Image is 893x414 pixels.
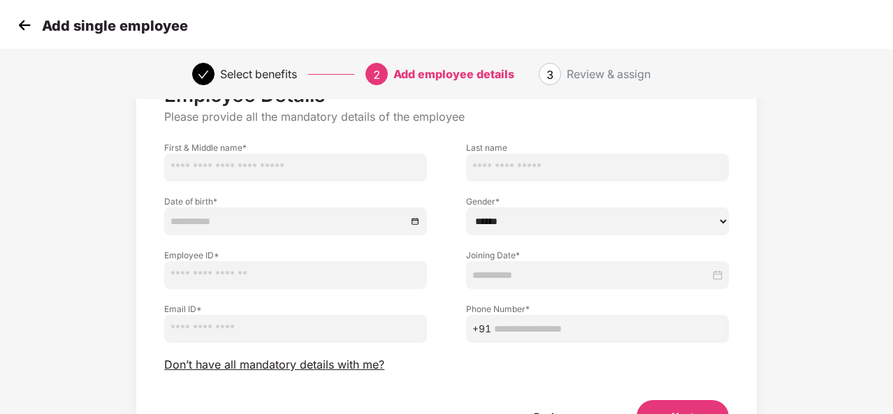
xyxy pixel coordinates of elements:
[546,68,553,82] span: 3
[466,142,729,154] label: Last name
[466,249,729,261] label: Joining Date
[164,357,384,372] span: Don’t have all mandatory details with me?
[198,69,209,80] span: check
[14,15,35,36] img: svg+xml;base64,PHN2ZyB4bWxucz0iaHR0cDovL3d3dy53My5vcmcvMjAwMC9zdmciIHdpZHRoPSIzMCIgaGVpZ2h0PSIzMC...
[373,68,380,82] span: 2
[466,195,729,207] label: Gender
[466,303,729,315] label: Phone Number
[472,321,491,337] span: +91
[164,195,427,207] label: Date of birth
[164,303,427,315] label: Email ID
[220,63,297,85] div: Select benefits
[393,63,514,85] div: Add employee details
[42,17,188,34] p: Add single employee
[567,63,651,85] div: Review & assign
[164,142,427,154] label: First & Middle name
[164,249,427,261] label: Employee ID
[164,110,729,124] p: Please provide all the mandatory details of the employee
